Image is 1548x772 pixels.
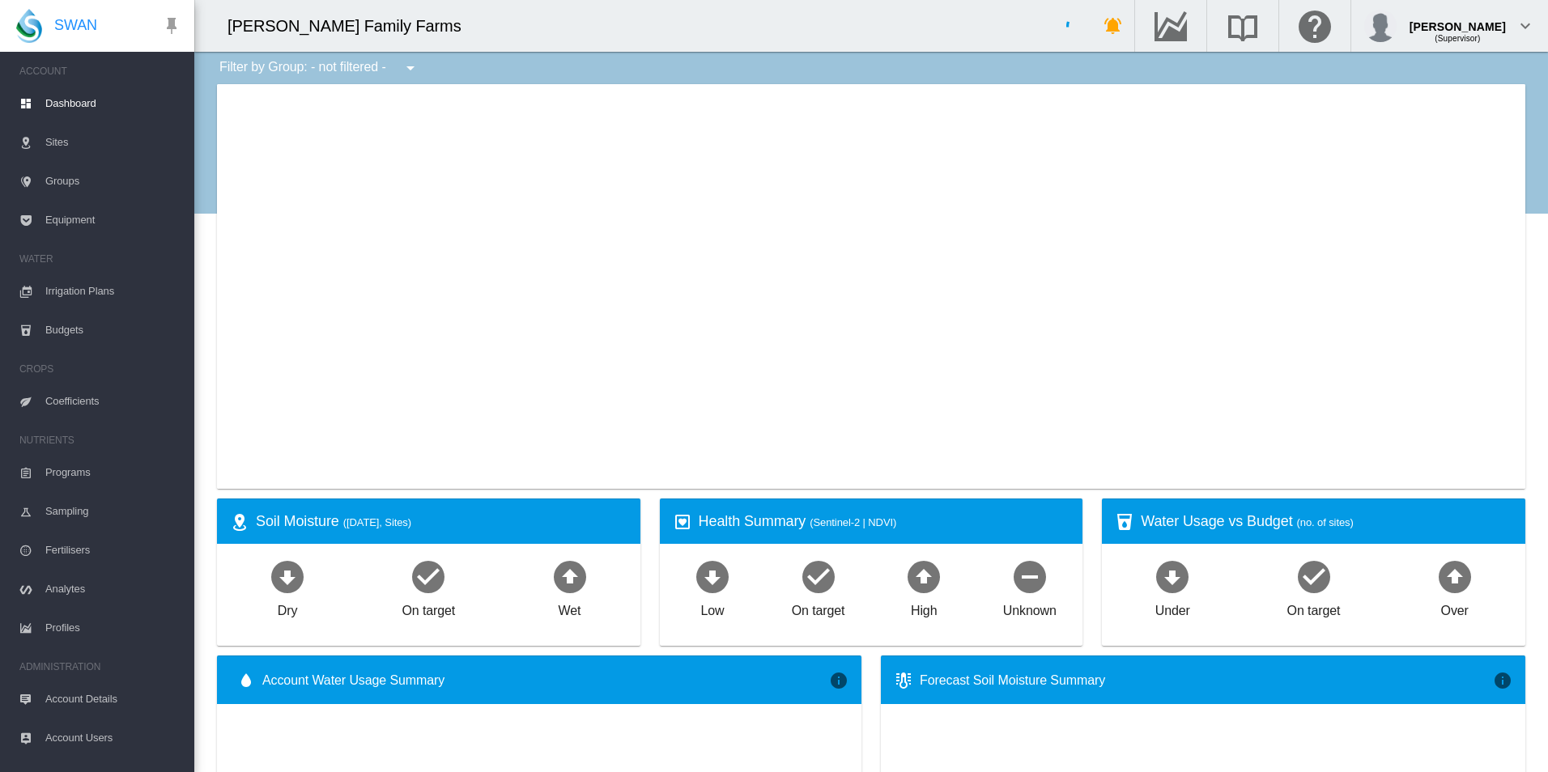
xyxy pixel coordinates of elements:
span: Account Water Usage Summary [262,672,829,689]
md-icon: icon-arrow-up-bold-circle [904,557,943,596]
div: On target [402,596,455,620]
img: profile.jpg [1364,10,1397,42]
md-icon: icon-water [236,671,256,690]
div: On target [1287,596,1341,620]
md-icon: icon-arrow-up-bold-circle [551,557,589,596]
md-icon: icon-arrow-down-bold-circle [693,557,732,596]
img: SWAN-Landscape-Logo-Colour-drop.png [16,9,42,43]
div: Under [1155,596,1190,620]
button: icon-bell-ring [1097,10,1129,42]
md-icon: icon-minus-circle [1010,557,1049,596]
span: Coefficients [45,382,181,421]
span: Account Users [45,719,181,757]
md-icon: icon-menu-down [401,58,420,78]
span: WATER [19,246,181,272]
span: Sampling [45,492,181,531]
div: High [911,596,938,620]
span: Budgets [45,311,181,350]
md-icon: icon-information [829,671,848,690]
md-icon: icon-thermometer-lines [894,671,913,690]
div: Low [700,596,724,620]
md-icon: icon-arrow-down-bold-circle [1153,557,1192,596]
md-icon: icon-arrow-up-bold-circle [1435,557,1474,596]
div: Unknown [1003,596,1057,620]
span: Programs [45,453,181,492]
div: Over [1441,596,1469,620]
md-icon: icon-cup-water [1115,512,1134,532]
md-icon: icon-information [1493,671,1512,690]
div: Health Summary [699,511,1070,532]
md-icon: icon-heart-box-outline [673,512,692,532]
span: Irrigation Plans [45,272,181,311]
md-icon: icon-checkbox-marked-circle [1295,557,1333,596]
span: Account Details [45,680,181,719]
span: Dashboard [45,84,181,123]
span: Fertilisers [45,531,181,570]
span: (no. of sites) [1297,516,1354,528]
span: NUTRIENTS [19,427,181,453]
span: CROPS [19,356,181,382]
div: On target [792,596,845,620]
span: Sites [45,123,181,162]
md-icon: Search the knowledge base [1223,16,1262,36]
span: Groups [45,162,181,201]
div: Soil Moisture [256,511,627,532]
md-icon: icon-bell-ring [1104,16,1123,36]
span: Profiles [45,609,181,647]
div: [PERSON_NAME] Family Farms [228,15,476,37]
md-icon: Click here for help [1295,16,1334,36]
span: SWAN [54,15,97,36]
span: ADMINISTRATION [19,654,181,680]
span: (Supervisor) [1435,34,1480,43]
md-icon: icon-checkbox-marked-circle [409,557,448,596]
span: Equipment [45,201,181,240]
md-icon: icon-pin [162,16,181,36]
md-icon: Go to the Data Hub [1151,16,1190,36]
div: Wet [559,596,581,620]
div: Forecast Soil Moisture Summary [920,672,1493,689]
md-icon: icon-checkbox-marked-circle [799,557,838,596]
div: Dry [278,596,298,620]
md-icon: icon-chevron-down [1516,16,1535,36]
md-icon: icon-arrow-down-bold-circle [268,557,307,596]
div: Filter by Group: - not filtered - [207,52,432,84]
md-icon: icon-map-marker-radius [230,512,249,532]
div: [PERSON_NAME] [1410,12,1506,28]
span: (Sentinel-2 | NDVI) [810,516,896,528]
span: Analytes [45,570,181,609]
span: ACCOUNT [19,58,181,84]
button: icon-menu-down [394,52,427,84]
div: Water Usage vs Budget [1141,511,1512,532]
span: ([DATE], Sites) [343,516,411,528]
